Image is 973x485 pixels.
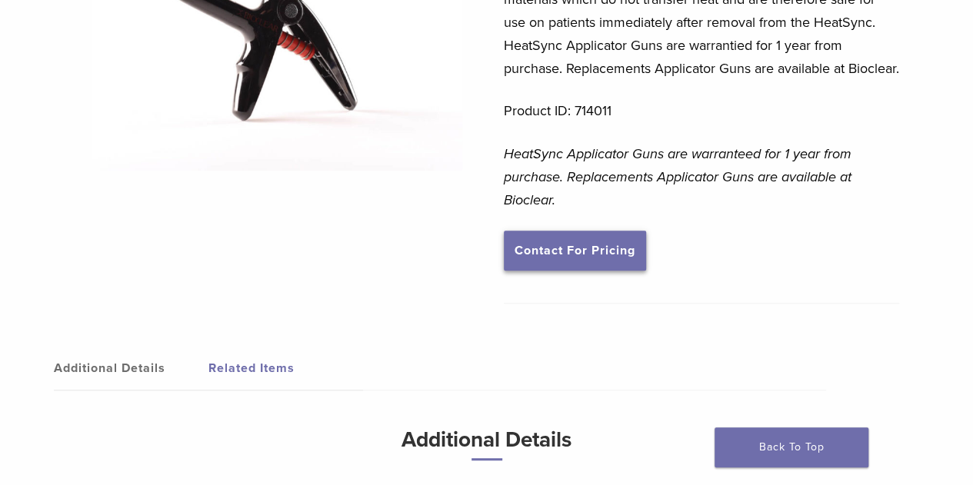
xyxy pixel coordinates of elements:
a: Related Items [208,347,363,390]
em: HeatSync Applicator Guns are warranteed for 1 year from purchase. Replacements Applicator Guns ar... [504,145,851,208]
h3: Additional Details [75,421,898,473]
a: Additional Details [54,347,208,390]
a: Contact For Pricing [504,231,646,271]
p: Product ID: 714011 [504,99,900,122]
a: Back To Top [715,427,868,467]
